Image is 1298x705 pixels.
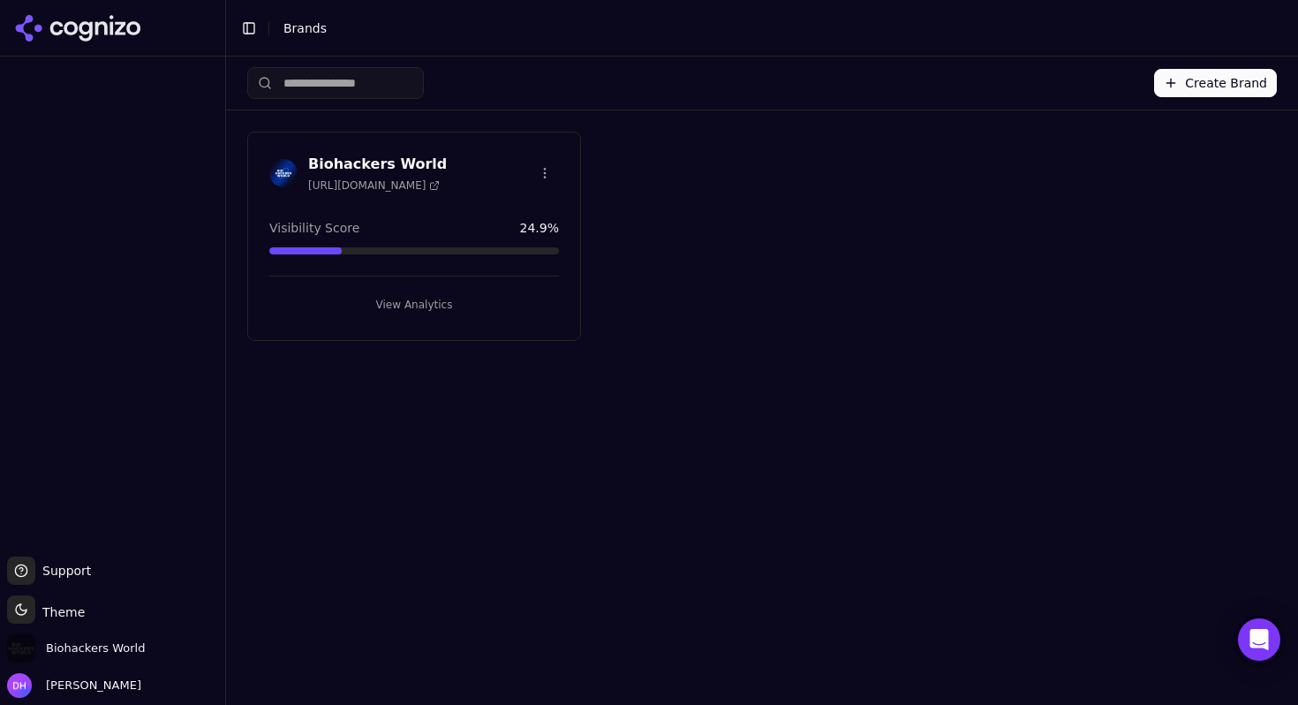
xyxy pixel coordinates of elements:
button: Create Brand [1154,69,1277,97]
button: Open user button [7,673,141,698]
span: Theme [35,605,85,619]
span: [URL][DOMAIN_NAME] [308,178,440,193]
span: Brands [283,21,327,35]
span: 24.9 % [520,219,559,237]
h3: Biohackers World [308,154,447,175]
img: Biohackers World [269,159,298,187]
span: Visibility Score [269,219,359,237]
nav: breadcrumb [283,19,1249,37]
span: [PERSON_NAME] [39,678,141,694]
div: Open Intercom Messenger [1238,618,1280,661]
span: Support [35,562,91,580]
img: Dmytro Horbyk [7,673,32,698]
span: Biohackers World [46,641,145,656]
img: Biohackers World [7,634,35,663]
button: View Analytics [269,291,559,319]
button: Open organization switcher [7,634,145,663]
